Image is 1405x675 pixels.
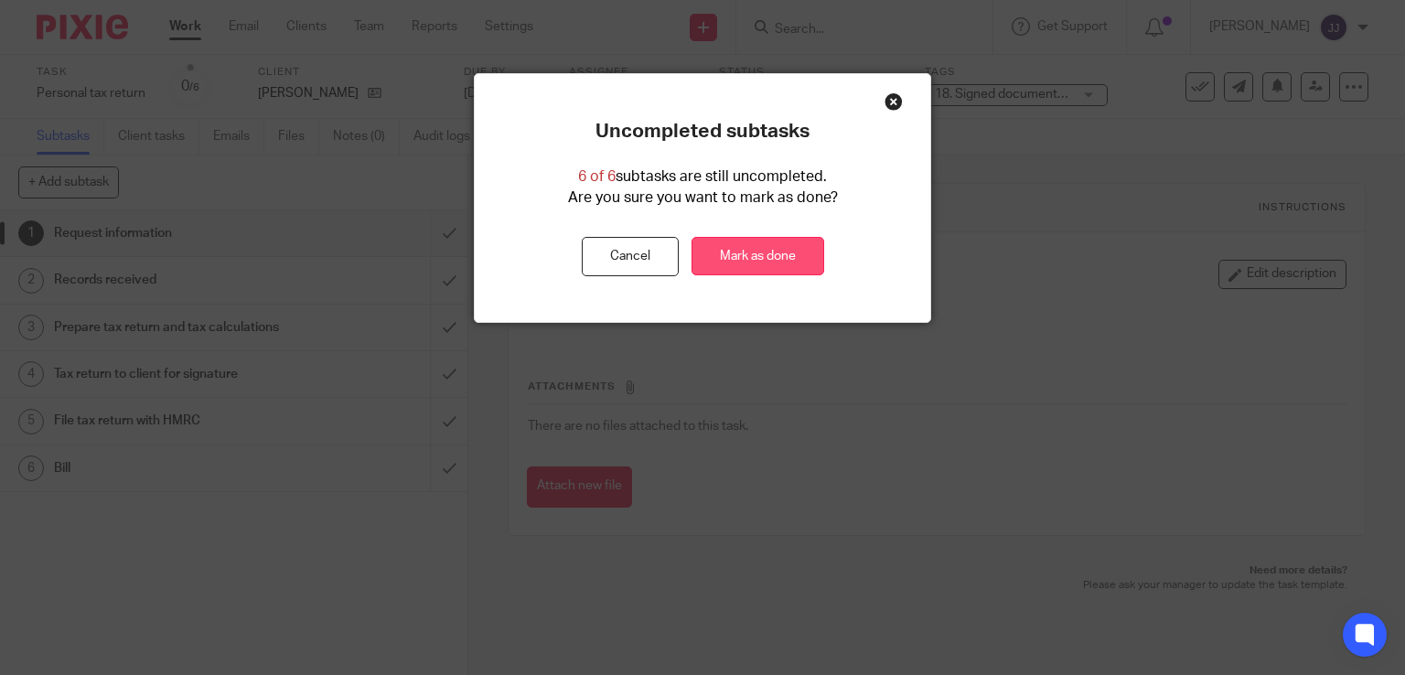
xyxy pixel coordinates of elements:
a: Mark as done [692,237,824,276]
span: 6 of 6 [578,169,616,184]
p: Uncompleted subtasks [595,120,810,144]
button: Cancel [582,237,679,276]
div: Close this dialog window [885,92,903,111]
p: subtasks are still uncompleted. [578,166,827,187]
p: Are you sure you want to mark as done? [568,187,838,209]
